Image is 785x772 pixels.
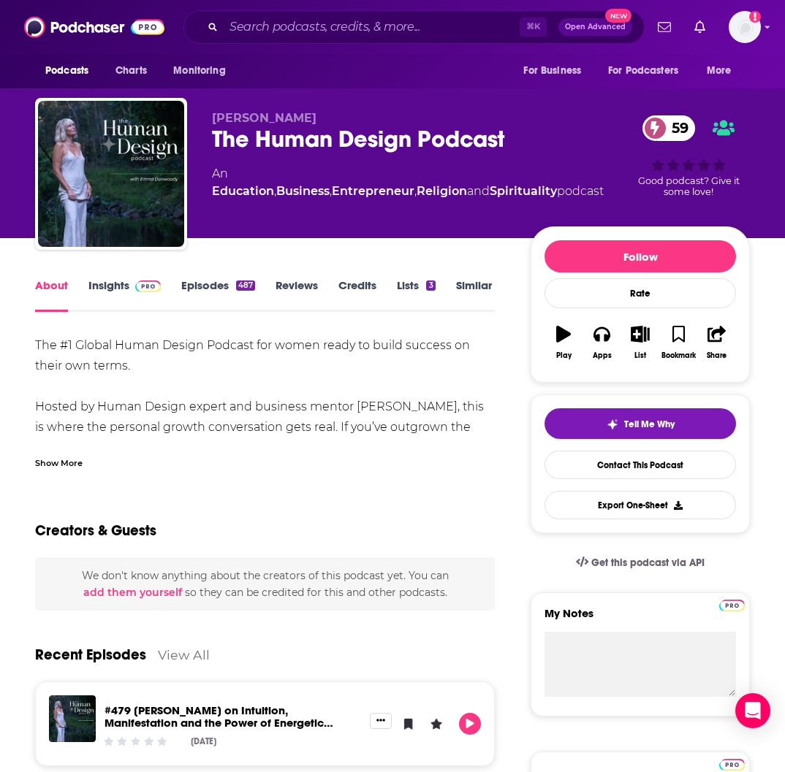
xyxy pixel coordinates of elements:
[545,451,736,479] a: Contact This Podcast
[735,693,770,728] div: Open Intercom Messenger
[697,57,750,85] button: open menu
[426,280,435,291] div: 3
[330,184,332,198] span: ,
[634,351,646,360] div: List
[276,184,330,198] a: Business
[638,175,740,197] span: Good podcast? Give it some love!
[719,757,745,771] a: Pro website
[659,316,697,369] button: Bookmark
[719,759,745,771] img: Podchaser Pro
[707,61,732,81] span: More
[605,9,632,23] span: New
[556,351,572,360] div: Play
[545,606,736,632] label: My Notes
[545,408,736,439] button: tell me why sparkleTell Me Why
[558,18,632,36] button: Open AdvancedNew
[652,15,677,39] a: Show notifications dropdown
[370,713,392,729] button: Show More Button
[414,184,417,198] span: ,
[183,10,645,44] div: Search podcasts, credits, & more...
[467,184,490,198] span: and
[105,703,333,742] a: #479 Laura Day on Intuition, Manifestation and the Power of Energetic Hygiene
[627,111,750,202] div: 59Good podcast? Give it some love!
[593,351,612,360] div: Apps
[545,240,736,272] button: Follow
[83,586,182,598] button: add them yourself
[397,278,435,312] a: Lists3
[35,57,107,85] button: open menu
[35,521,156,540] h2: Creators & Guests
[599,57,699,85] button: open menu
[490,184,557,198] a: Spirituality
[729,11,761,43] button: Show profile menu
[564,545,716,581] a: Get this podcast via API
[88,278,161,312] a: InsightsPodchaser Pro
[719,600,745,611] img: Podchaser Pro
[621,316,659,369] button: List
[657,115,696,141] span: 59
[545,316,583,369] button: Play
[236,280,255,291] div: 487
[523,61,581,81] span: For Business
[102,735,169,746] div: Community Rating: 0 out of 5
[274,184,276,198] span: ,
[607,419,618,430] img: tell me why sparkle
[276,278,318,312] a: Reviews
[212,165,604,200] div: An podcast
[82,569,449,598] span: We don't know anything about the creators of this podcast yet . You can so they can be credited f...
[520,18,547,37] span: ⌘ K
[698,316,736,369] button: Share
[49,695,96,742] img: #479 Laura Day on Intuition, Manifestation and the Power of Energetic Hygiene
[332,184,414,198] a: Entrepreneur
[35,278,68,312] a: About
[459,713,481,735] button: Play
[707,351,727,360] div: Share
[45,61,88,81] span: Podcasts
[173,61,225,81] span: Monitoring
[729,11,761,43] img: User Profile
[608,61,678,81] span: For Podcasters
[115,61,147,81] span: Charts
[545,491,736,519] button: Export One-Sheet
[591,557,705,569] span: Get this podcast via API
[338,278,376,312] a: Credits
[24,13,164,41] img: Podchaser - Follow, Share and Rate Podcasts
[38,101,184,247] img: The Human Design Podcast
[456,278,492,312] a: Similar
[729,11,761,43] span: Logged in as sarahhallprinc
[545,278,736,308] div: Rate
[417,184,467,198] a: Religion
[35,646,146,664] a: Recent Episodes
[719,597,745,611] a: Pro website
[624,419,675,430] span: Tell Me Why
[642,115,696,141] a: 59
[661,351,696,360] div: Bookmark
[212,111,316,125] span: [PERSON_NAME]
[398,713,420,735] button: Bookmark Episode
[565,23,626,31] span: Open Advanced
[224,15,520,39] input: Search podcasts, credits, & more...
[158,647,210,662] a: View All
[689,15,711,39] a: Show notifications dropdown
[163,57,244,85] button: open menu
[181,278,255,312] a: Episodes487
[135,280,161,292] img: Podchaser Pro
[425,713,447,735] button: Leave a Rating
[191,736,216,746] div: [DATE]
[513,57,599,85] button: open menu
[583,316,621,369] button: Apps
[212,184,274,198] a: Education
[106,57,156,85] a: Charts
[749,11,761,23] svg: Add a profile image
